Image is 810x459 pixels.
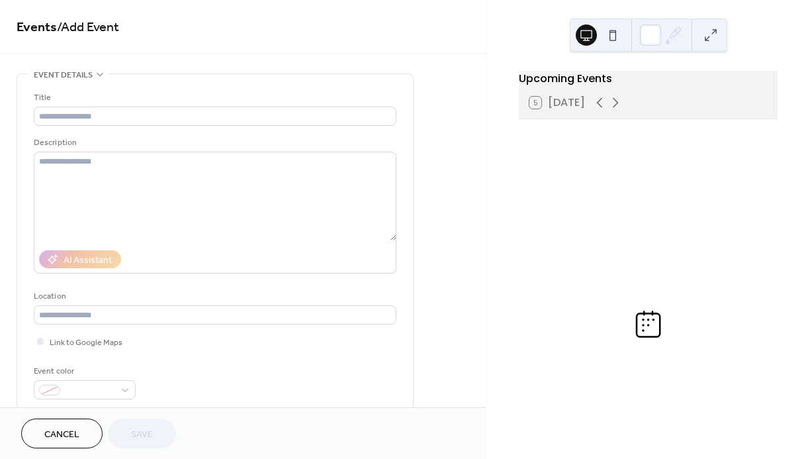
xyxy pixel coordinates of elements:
[519,71,778,87] div: Upcoming Events
[34,91,394,105] div: Title
[34,68,93,82] span: Event details
[34,136,394,150] div: Description
[57,15,119,40] span: / Add Event
[34,364,133,378] div: Event color
[44,428,79,442] span: Cancel
[50,336,122,350] span: Link to Google Maps
[21,419,103,448] button: Cancel
[34,289,394,303] div: Location
[17,15,57,40] a: Events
